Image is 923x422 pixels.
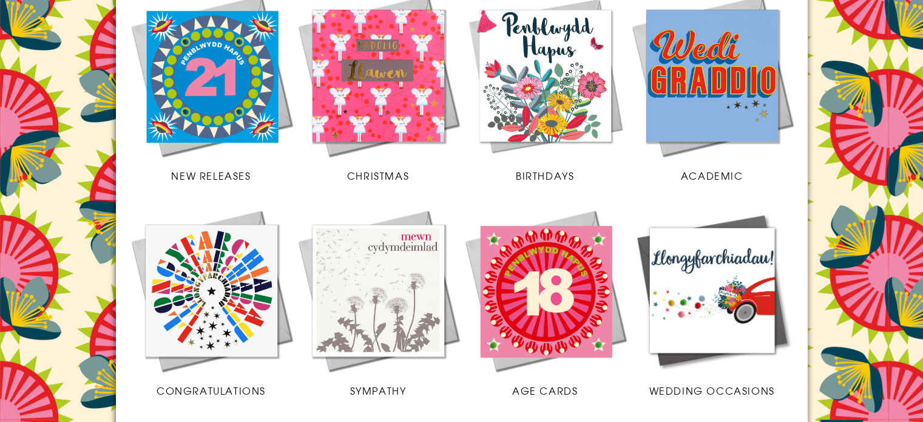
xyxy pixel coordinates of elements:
[347,168,409,183] span: Christmas
[295,207,462,398] a: Sympathy
[681,168,743,183] span: Academic
[516,168,574,183] span: Birthdays
[157,383,266,398] span: Congratulations
[350,383,407,398] span: Sympathy
[128,207,295,398] a: Congratulations
[171,168,251,183] span: New Releases
[649,383,774,398] span: Wedding Occasions
[629,207,796,398] a: Wedding Occasions
[512,383,578,398] span: Age Cards
[462,207,629,398] a: Age Cards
